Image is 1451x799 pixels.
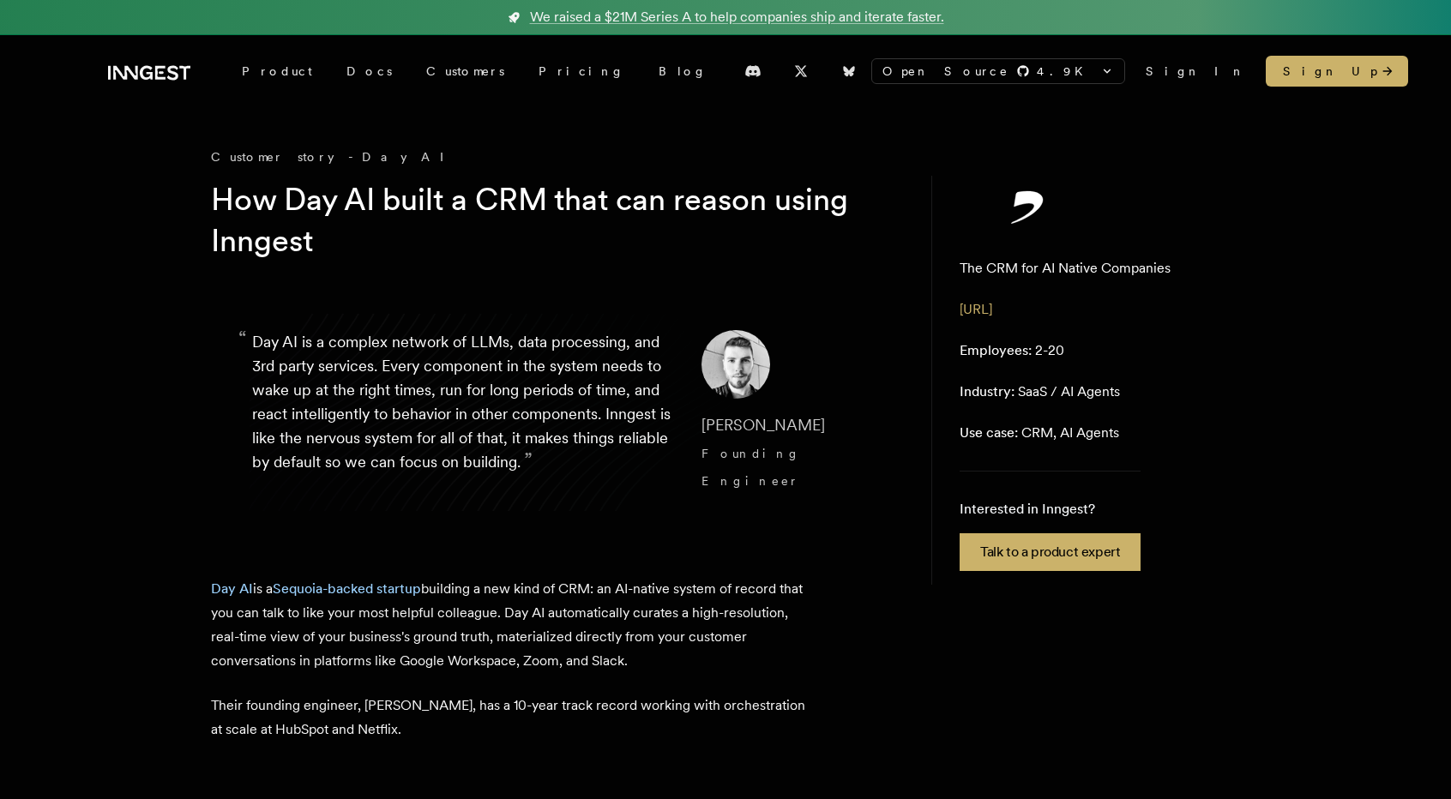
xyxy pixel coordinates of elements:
p: Interested in Inngest? [960,499,1141,520]
a: Sign In [1146,63,1245,80]
p: The CRM for AI Native Companies [960,258,1171,279]
div: Product [225,56,329,87]
a: Customers [409,56,521,87]
a: Blog [641,56,724,87]
span: Open Source [882,63,1009,80]
a: Sequoia-backed startup [273,580,421,597]
h1: How Day AI built a CRM that can reason using Inngest [211,179,870,261]
span: Founding Engineer [701,447,801,488]
a: [URL] [960,301,992,317]
p: Their founding engineer, [PERSON_NAME], has a 10-year track record working with orchestration at ... [211,694,811,742]
a: X [782,57,820,85]
p: Day AI is a complex network of LLMs, data processing, and 3rd party services. Every component in ... [252,330,674,495]
p: 2-20 [960,340,1064,361]
a: Docs [329,56,409,87]
img: Day AI's logo [960,189,1097,224]
span: Use case: [960,424,1018,441]
a: Talk to a product expert [960,533,1141,571]
span: 4.9 K [1037,63,1093,80]
span: We raised a $21M Series A to help companies ship and iterate faster. [530,7,944,27]
p: CRM, AI Agents [960,423,1119,443]
span: ” [524,448,533,472]
a: Pricing [521,56,641,87]
p: SaaS / AI Agents [960,381,1120,402]
span: [PERSON_NAME] [701,416,825,434]
span: Industry: [960,383,1014,399]
span: Employees: [960,342,1032,358]
a: Discord [734,57,772,85]
p: is a building a new kind of CRM: an AI-native system of record that you can talk to like your mos... [211,577,811,673]
a: Day AI [211,580,253,597]
img: Image of Erik Munson [701,330,770,399]
a: Sign Up [1266,56,1408,87]
a: Bluesky [830,57,868,85]
div: Customer story - Day AI [211,148,897,165]
span: “ [238,333,247,344]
